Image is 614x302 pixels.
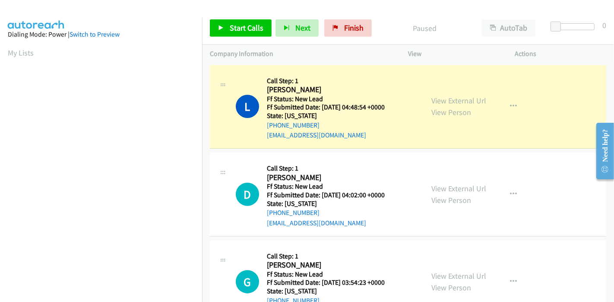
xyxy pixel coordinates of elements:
span: Start Calls [230,23,263,33]
a: [PHONE_NUMBER] [267,209,320,217]
p: Company Information [210,49,392,59]
a: [PHONE_NUMBER] [267,121,320,129]
a: Start Calls [210,19,272,37]
h5: Ff Status: New Lead [267,270,396,279]
a: View Person [431,283,471,293]
a: View Person [431,195,471,205]
a: View External Url [431,271,486,281]
a: [EMAIL_ADDRESS][DOMAIN_NAME] [267,219,366,227]
a: Switch to Preview [70,30,120,38]
div: Dialing Mode: Power | [8,29,194,40]
p: Actions [515,49,607,59]
h5: Call Step: 1 [267,77,396,85]
h1: D [236,183,259,206]
iframe: Resource Center [589,117,614,185]
h5: Ff Submitted Date: [DATE] 04:48:54 +0000 [267,103,396,112]
h5: State: [US_STATE] [267,199,396,208]
h5: Call Step: 1 [267,164,396,173]
a: View External Url [431,96,486,106]
h2: [PERSON_NAME] [267,85,396,95]
h5: Call Step: 1 [267,252,396,261]
a: [EMAIL_ADDRESS][DOMAIN_NAME] [267,131,366,139]
h5: Ff Status: New Lead [267,95,396,103]
h2: [PERSON_NAME] [267,260,396,270]
div: 0 [602,19,606,31]
h5: Ff Status: New Lead [267,182,396,191]
button: AutoTab [482,19,535,37]
p: Paused [383,22,466,34]
div: The call is yet to be attempted [236,183,259,206]
h2: [PERSON_NAME] [267,173,396,183]
span: Next [295,23,310,33]
a: My Lists [8,48,34,58]
a: Finish [324,19,372,37]
div: The call is yet to be attempted [236,270,259,293]
h1: L [236,95,259,118]
h5: Ff Submitted Date: [DATE] 04:02:00 +0000 [267,191,396,199]
span: Finish [344,23,364,33]
button: Next [275,19,319,37]
p: View [408,49,500,59]
h1: G [236,270,259,293]
h5: Ff Submitted Date: [DATE] 03:54:23 +0000 [267,278,396,287]
h5: State: [US_STATE] [267,112,396,120]
a: View Person [431,107,471,117]
a: View External Url [431,184,486,193]
h5: State: [US_STATE] [267,287,396,296]
div: Delay between calls (in seconds) [555,23,595,30]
